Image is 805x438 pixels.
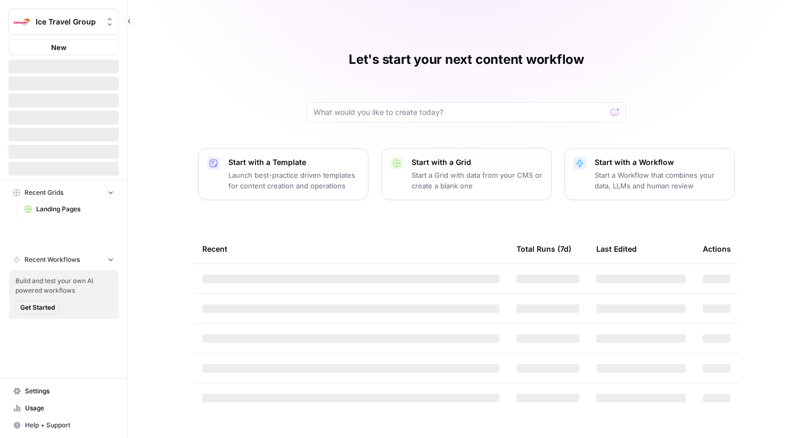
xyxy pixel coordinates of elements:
a: Landing Pages [20,201,119,218]
h1: Let's start your next content workflow [349,51,584,68]
span: Usage [25,403,114,413]
span: Build and test your own AI powered workflows [15,276,112,295]
p: Start a Workflow that combines your data, LLMs and human review [595,170,726,191]
p: Start with a Template [228,157,359,168]
a: Usage [9,400,119,417]
span: Help + Support [25,420,114,430]
button: Recent Workflows [9,252,119,268]
span: Landing Pages [36,204,114,214]
button: Workspace: Ice Travel Group [9,9,119,35]
p: Start with a Workflow [595,157,726,168]
button: Start with a TemplateLaunch best-practice driven templates for content creation and operations [198,148,368,200]
span: New [51,42,67,53]
a: Settings [9,383,119,400]
span: Ice Travel Group [36,16,100,27]
button: Recent Grids [9,185,119,201]
input: What would you like to create today? [314,107,606,118]
button: Start with a WorkflowStart a Workflow that combines your data, LLMs and human review [564,148,735,200]
button: Get Started [15,301,60,315]
span: Get Started [20,303,55,312]
p: Start a Grid with data from your CMS or create a blank one [412,170,543,191]
button: Start with a GridStart a Grid with data from your CMS or create a blank one [381,148,552,200]
p: Start with a Grid [412,157,543,168]
div: Recent [202,234,499,263]
button: New [9,39,119,55]
button: Help + Support [9,417,119,434]
div: Total Runs (7d) [516,234,571,263]
span: Recent Grids [24,188,63,197]
div: Last Edited [596,234,637,263]
img: Ice Travel Group Logo [12,12,31,31]
div: Actions [703,234,731,263]
span: Settings [25,386,114,396]
p: Launch best-practice driven templates for content creation and operations [228,170,359,191]
span: Recent Workflows [24,255,80,265]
